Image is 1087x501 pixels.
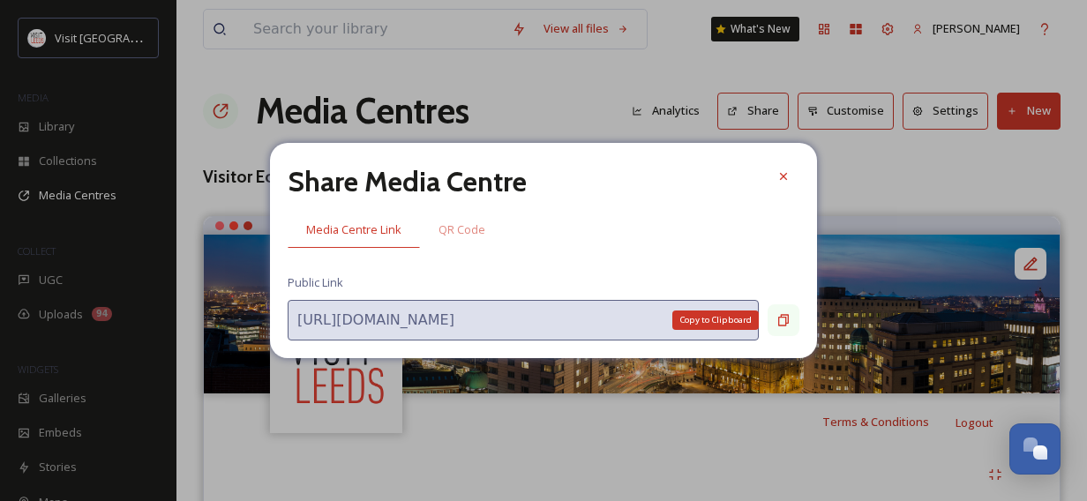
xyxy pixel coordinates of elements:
[1009,423,1061,475] button: Open Chat
[439,221,485,238] span: QR Code
[306,221,401,238] span: Media Centre Link
[672,310,759,330] div: Copy to Clipboard
[288,161,527,203] h2: Share Media Centre
[288,274,343,291] span: Public Link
